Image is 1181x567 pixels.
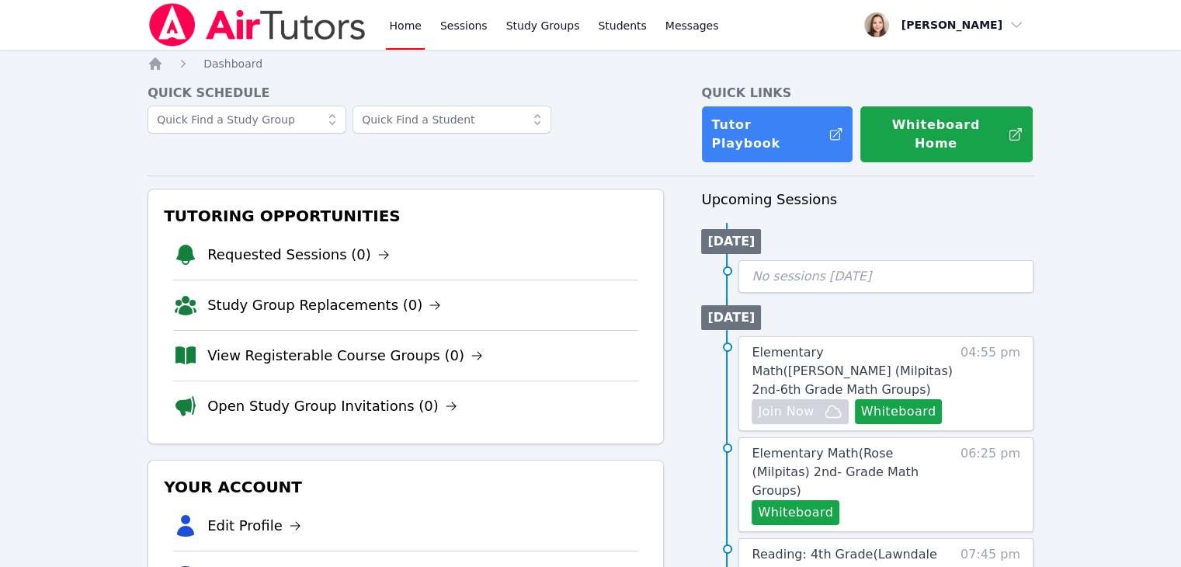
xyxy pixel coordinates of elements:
span: Elementary Math ( [PERSON_NAME] (Milpitas) 2nd-6th Grade Math Groups ) [752,345,952,397]
span: 06:25 pm [960,444,1020,525]
h3: Upcoming Sessions [701,189,1033,210]
a: Study Group Replacements (0) [207,294,441,316]
span: Join Now [758,402,814,421]
button: Join Now [752,399,848,424]
button: Whiteboard [855,399,943,424]
button: Whiteboard [752,500,839,525]
span: Messages [665,18,719,33]
h4: Quick Schedule [148,84,664,103]
a: Elementary Math([PERSON_NAME] (Milpitas) 2nd-6th Grade Math Groups) [752,343,953,399]
a: Edit Profile [207,515,301,537]
h3: Tutoring Opportunities [161,202,651,230]
a: Open Study Group Invitations (0) [207,395,457,417]
span: 04:55 pm [960,343,1020,424]
img: Air Tutors [148,3,367,47]
span: Dashboard [203,57,262,70]
li: [DATE] [701,305,761,330]
a: View Registerable Course Groups (0) [207,345,483,367]
input: Quick Find a Student [353,106,551,134]
h4: Quick Links [701,84,1033,103]
a: Tutor Playbook [701,106,853,163]
a: Elementary Math(Rose (Milpitas) 2nd- Grade Math Groups) [752,444,953,500]
a: Requested Sessions (0) [207,244,390,266]
nav: Breadcrumb [148,56,1033,71]
a: Dashboard [203,56,262,71]
h3: Your Account [161,473,651,501]
li: [DATE] [701,229,761,254]
span: No sessions [DATE] [752,269,871,283]
input: Quick Find a Study Group [148,106,346,134]
span: Elementary Math ( Rose (Milpitas) 2nd- Grade Math Groups ) [752,446,919,498]
button: Whiteboard Home [860,106,1033,163]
